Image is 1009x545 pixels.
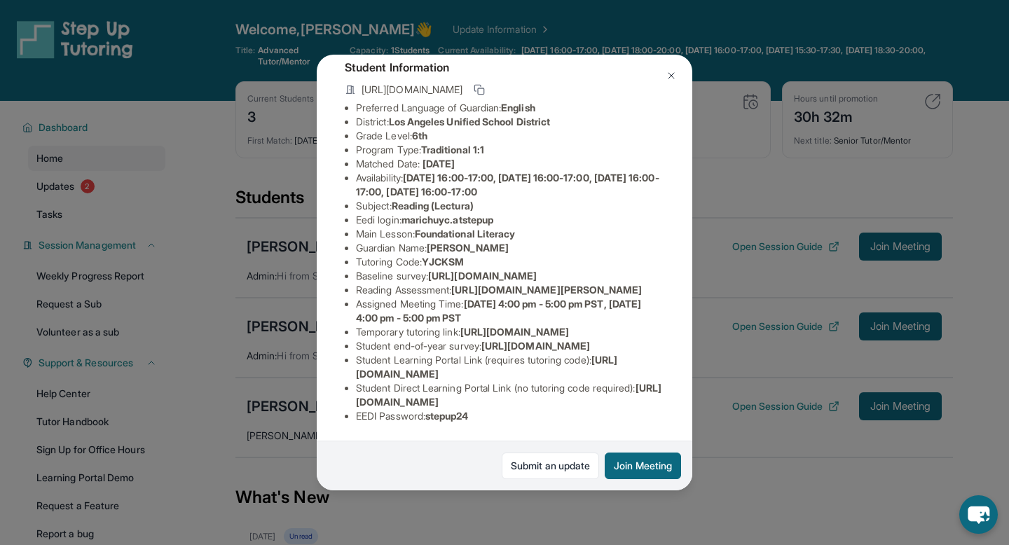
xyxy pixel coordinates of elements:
[356,213,664,227] li: Eedi login :
[605,453,681,479] button: Join Meeting
[362,83,462,97] span: [URL][DOMAIN_NAME]
[356,298,641,324] span: [DATE] 4:00 pm - 5:00 pm PST, [DATE] 4:00 pm - 5:00 pm PST
[481,340,590,352] span: [URL][DOMAIN_NAME]
[401,214,493,226] span: marichuyc.atstepup
[345,59,664,76] h4: Student Information
[356,353,664,381] li: Student Learning Portal Link (requires tutoring code) :
[356,241,664,255] li: Guardian Name :
[421,144,484,156] span: Traditional 1:1
[392,200,474,212] span: Reading (Lectura)
[356,381,664,409] li: Student Direct Learning Portal Link (no tutoring code required) :
[502,453,599,479] a: Submit an update
[451,284,642,296] span: [URL][DOMAIN_NAME][PERSON_NAME]
[501,102,535,113] span: English
[356,297,664,325] li: Assigned Meeting Time :
[959,495,998,534] button: chat-button
[356,325,664,339] li: Temporary tutoring link :
[415,228,515,240] span: Foundational Literacy
[356,199,664,213] li: Subject :
[356,171,664,199] li: Availability:
[356,157,664,171] li: Matched Date:
[471,81,488,98] button: Copy link
[460,326,569,338] span: [URL][DOMAIN_NAME]
[356,101,664,115] li: Preferred Language of Guardian:
[356,339,664,353] li: Student end-of-year survey :
[427,242,509,254] span: [PERSON_NAME]
[666,70,677,81] img: Close Icon
[356,283,664,297] li: Reading Assessment :
[425,410,469,422] span: stepup24
[356,172,659,198] span: [DATE] 16:00-17:00, [DATE] 16:00-17:00, [DATE] 16:00-17:00, [DATE] 16:00-17:00
[356,227,664,241] li: Main Lesson :
[356,269,664,283] li: Baseline survey :
[356,129,664,143] li: Grade Level:
[428,270,537,282] span: [URL][DOMAIN_NAME]
[412,130,427,142] span: 6th
[356,255,664,269] li: Tutoring Code :
[356,115,664,129] li: District:
[422,256,464,268] span: YJCKSM
[423,158,455,170] span: [DATE]
[356,143,664,157] li: Program Type:
[389,116,550,127] span: Los Angeles Unified School District
[356,409,664,423] li: EEDI Password :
